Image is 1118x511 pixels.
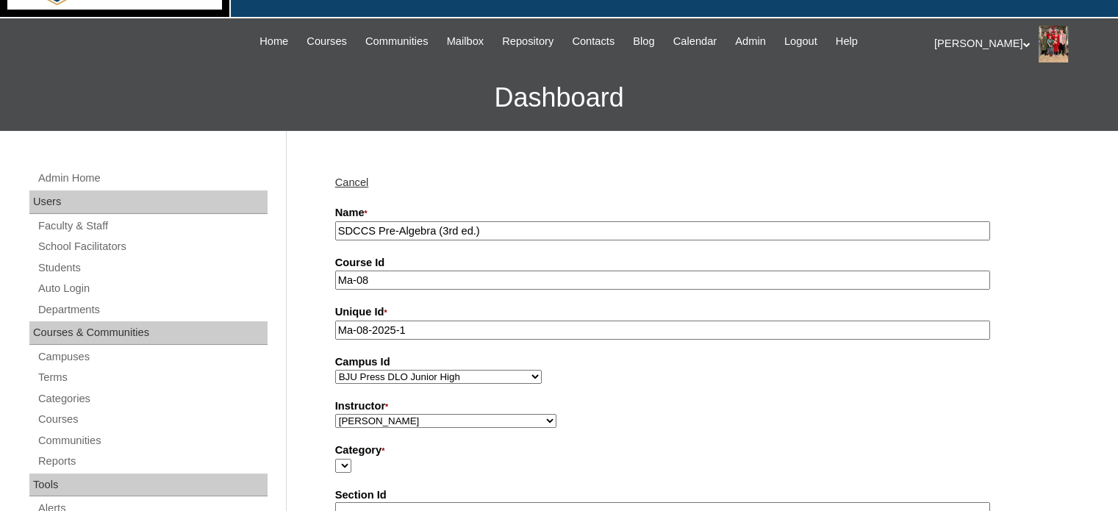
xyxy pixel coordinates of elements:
a: Calendar [666,33,724,50]
a: Cancel [335,176,369,188]
label: Unique Id [335,304,1063,321]
span: Home [259,33,288,50]
a: Communities [358,33,436,50]
span: Repository [502,33,553,50]
img: Stephanie Phillips [1039,26,1068,62]
a: Courses [37,410,268,429]
h3: Dashboard [7,65,1111,131]
a: Departments [37,301,268,319]
a: Campuses [37,348,268,366]
a: Help [828,33,865,50]
span: Blog [633,33,654,50]
span: Courses [307,33,347,50]
label: Instructor [335,399,1063,415]
strong: Course Description [15,16,103,27]
em: Pre-Algebra [15,41,65,52]
a: School Facilitators [37,237,268,256]
div: [PERSON_NAME] [934,26,1103,62]
a: Logout [777,33,825,50]
span: Logout [784,33,817,50]
label: Course Id [335,255,1063,271]
a: Reports [37,452,268,471]
a: Terms [37,368,268,387]
span: Calendar [673,33,717,50]
a: Mailbox [440,33,492,50]
p: (3rd ed.) gives middle-school students a strong foundation for success in Algebra while connectin... [15,40,697,101]
a: Contacts [565,33,622,50]
a: Courses [299,33,354,50]
div: Courses & Communities [29,321,268,345]
span: Communities [365,33,429,50]
a: Faculty & Staff [37,217,268,235]
span: Contacts [572,33,614,50]
a: Repository [495,33,561,50]
span: Mailbox [447,33,484,50]
div: Tools [29,474,268,497]
label: Section Id [335,487,1063,503]
a: Admin Home [37,169,268,187]
label: Category [335,443,1063,459]
a: Home [252,33,295,50]
a: Admin [728,33,773,50]
a: Blog [626,33,662,50]
label: Name [335,205,1063,221]
a: Categories [37,390,268,408]
a: Auto Login [37,279,268,298]
span: Help [836,33,858,50]
a: Students [37,259,268,277]
div: Users [29,190,268,214]
span: Admin [735,33,766,50]
a: Communities [37,432,268,450]
label: Campus Id [335,354,1063,370]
